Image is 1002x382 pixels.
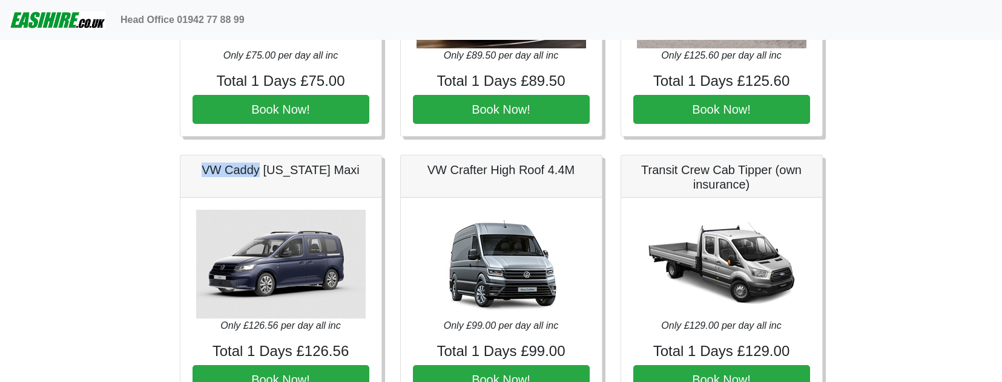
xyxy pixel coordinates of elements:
[193,73,369,90] h4: Total 1 Days £75.00
[413,343,590,360] h4: Total 1 Days £99.00
[120,15,245,25] b: Head Office 01942 77 88 99
[633,95,810,124] button: Book Now!
[661,50,781,60] i: Only £125.60 per day all inc
[444,320,558,331] i: Only £99.00 per day all inc
[10,8,106,32] img: easihire_logo_small.png
[417,210,586,319] img: VW Crafter High Roof 4.4M
[413,95,590,124] button: Book Now!
[196,210,366,319] img: VW Caddy California Maxi
[637,210,806,319] img: Transit Crew Cab Tipper (own insurance)
[661,320,781,331] i: Only £129.00 per day all inc
[193,343,369,360] h4: Total 1 Days £126.56
[633,73,810,90] h4: Total 1 Days £125.60
[220,320,340,331] i: Only £126.56 per day all inc
[193,95,369,124] button: Book Now!
[633,343,810,360] h4: Total 1 Days £129.00
[223,50,338,60] i: Only £75.00 per day all inc
[444,50,558,60] i: Only £89.50 per day all inc
[116,8,249,32] a: Head Office 01942 77 88 99
[413,163,590,177] h5: VW Crafter High Roof 4.4M
[193,163,369,177] h5: VW Caddy [US_STATE] Maxi
[633,163,810,192] h5: Transit Crew Cab Tipper (own insurance)
[413,73,590,90] h4: Total 1 Days £89.50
